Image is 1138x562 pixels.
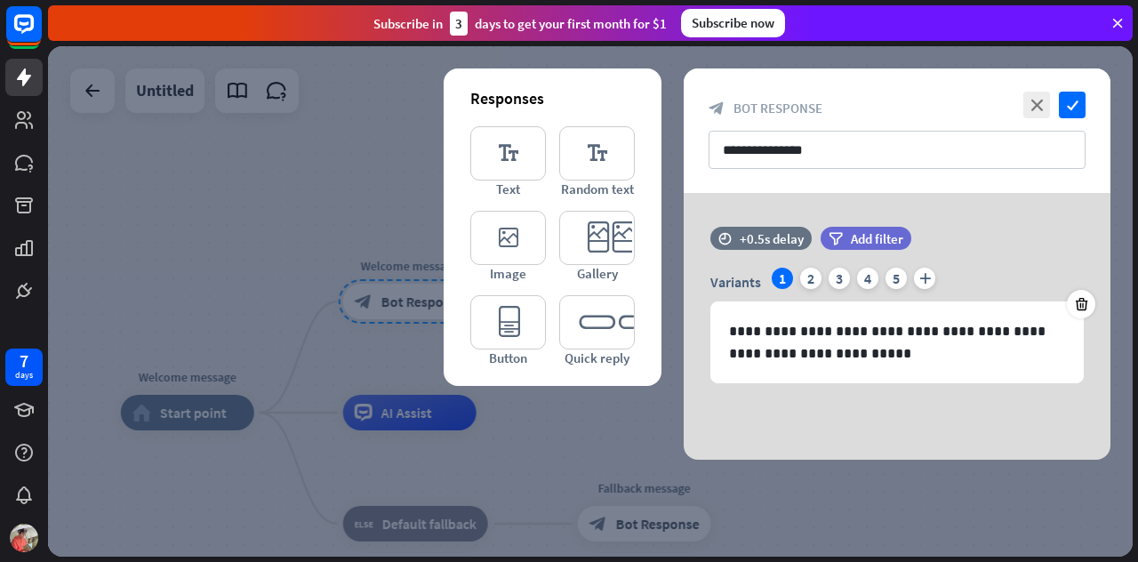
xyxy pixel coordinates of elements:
div: 5 [886,268,907,289]
i: check [1059,92,1086,118]
div: 2 [800,268,821,289]
div: 3 [829,268,850,289]
span: Variants [710,273,761,291]
span: Add filter [851,230,903,247]
div: 3 [450,12,468,36]
div: 1 [772,268,793,289]
a: 7 days [5,349,43,386]
i: block_bot_response [709,100,725,116]
div: +0.5s delay [740,230,804,247]
div: Subscribe in days to get your first month for $1 [373,12,667,36]
i: filter [829,232,843,245]
div: 7 [20,353,28,369]
div: Subscribe now [681,9,785,37]
button: Open LiveChat chat widget [14,7,68,60]
div: 4 [857,268,878,289]
div: days [15,369,33,381]
i: plus [914,268,935,289]
i: close [1023,92,1050,118]
span: Bot Response [733,100,822,116]
i: time [718,232,732,245]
